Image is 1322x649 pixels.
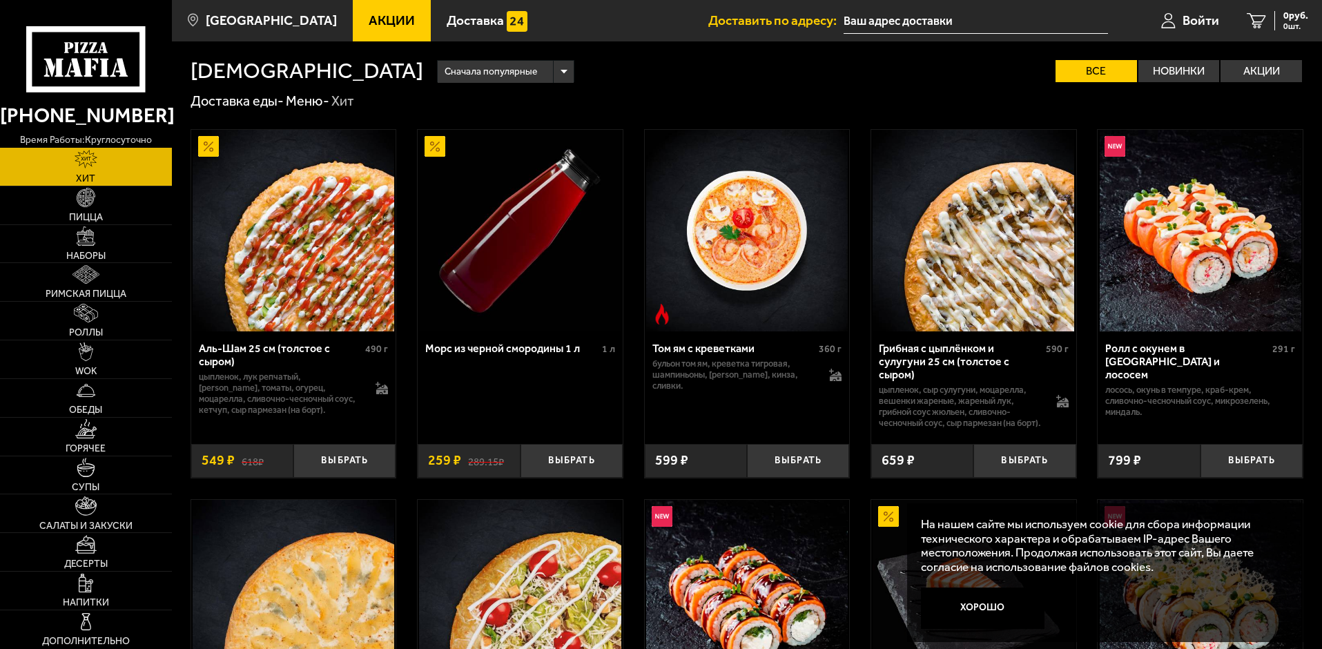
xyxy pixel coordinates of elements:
[645,130,850,331] a: Острое блюдоТом ям с креветками
[602,343,615,355] span: 1 л
[199,342,362,368] div: Аль-Шам 25 см (толстое с сыром)
[1046,343,1069,355] span: 590 г
[1098,130,1303,331] a: НовинкаРолл с окунем в темпуре и лососем
[63,598,109,608] span: Напитки
[66,444,106,454] span: Горячее
[447,14,504,27] span: Доставка
[199,371,362,416] p: цыпленок, лук репчатый, [PERSON_NAME], томаты, огурец, моцарелла, сливочно-чесночный соус, кетчуп...
[1283,11,1308,21] span: 0 руб.
[331,93,354,110] div: Хит
[921,517,1282,574] p: На нашем сайте мы используем cookie для сбора информации технического характера и обрабатываем IP...
[425,342,599,355] div: Морс из черной смородины 1 л
[507,11,527,32] img: 15daf4d41897b9f0e9f617042186c801.svg
[1105,136,1125,157] img: Новинка
[973,444,1076,478] button: Выбрать
[69,213,103,222] span: Пицца
[46,289,126,299] span: Римская пицца
[1105,385,1295,418] p: лосось, окунь в темпуре, краб-крем, сливочно-чесночный соус, микрозелень, миндаль.
[879,342,1042,381] div: Грибная с цыплёнком и сулугуни 25 см (толстое с сыром)
[425,136,445,157] img: Акционный
[882,454,915,467] span: 659 ₽
[652,304,672,324] img: Острое блюдо
[468,454,504,467] s: 289.15 ₽
[878,506,899,527] img: Акционный
[419,130,621,331] img: Морс из черной смородины 1 л
[191,93,284,109] a: Доставка еды-
[64,559,108,569] span: Десерты
[66,251,106,261] span: Наборы
[521,444,623,478] button: Выбрать
[418,130,623,331] a: АкционныйМорс из черной смородины 1 л
[193,130,394,331] img: Аль-Шам 25 см (толстое с сыром)
[191,60,423,82] h1: [DEMOGRAPHIC_DATA]
[1108,454,1141,467] span: 799 ₽
[1183,14,1219,27] span: Войти
[76,174,95,184] span: Хит
[242,454,264,467] s: 618 ₽
[286,93,329,109] a: Меню-
[747,444,849,478] button: Выбрать
[428,454,461,467] span: 259 ₽
[1283,22,1308,30] span: 0 шт.
[1105,342,1269,381] div: Ролл с окунем в [GEOGRAPHIC_DATA] и лососем
[369,14,415,27] span: Акции
[75,367,97,376] span: WOK
[1221,60,1302,82] label: Акции
[652,358,816,391] p: бульон том ям, креветка тигровая, шампиньоны, [PERSON_NAME], кинза, сливки.
[844,8,1108,34] input: Ваш адрес доставки
[873,130,1074,331] img: Грибная с цыплёнком и сулугуни 25 см (толстое с сыром)
[202,454,235,467] span: 549 ₽
[652,342,816,355] div: Том ям с креветками
[191,130,396,331] a: АкционныйАль-Шам 25 см (толстое с сыром)
[921,588,1045,629] button: Хорошо
[879,385,1042,429] p: цыпленок, сыр сулугуни, моцарелла, вешенки жареные, жареный лук, грибной соус Жюльен, сливочно-че...
[69,328,103,338] span: Роллы
[206,14,337,27] span: [GEOGRAPHIC_DATA]
[708,14,844,27] span: Доставить по адресу:
[1056,60,1137,82] label: Все
[198,136,219,157] img: Акционный
[646,130,848,331] img: Том ям с креветками
[72,483,99,492] span: Супы
[445,59,537,85] span: Сначала популярные
[652,506,672,527] img: Новинка
[1272,343,1295,355] span: 291 г
[655,454,688,467] span: 599 ₽
[1138,60,1220,82] label: Новинки
[42,637,130,646] span: Дополнительно
[39,521,133,531] span: Салаты и закуски
[69,405,102,415] span: Обеды
[293,444,396,478] button: Выбрать
[365,343,388,355] span: 490 г
[871,130,1076,331] a: Грибная с цыплёнком и сулугуни 25 см (толстое с сыром)
[819,343,842,355] span: 360 г
[1201,444,1303,478] button: Выбрать
[1100,130,1301,331] img: Ролл с окунем в темпуре и лососем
